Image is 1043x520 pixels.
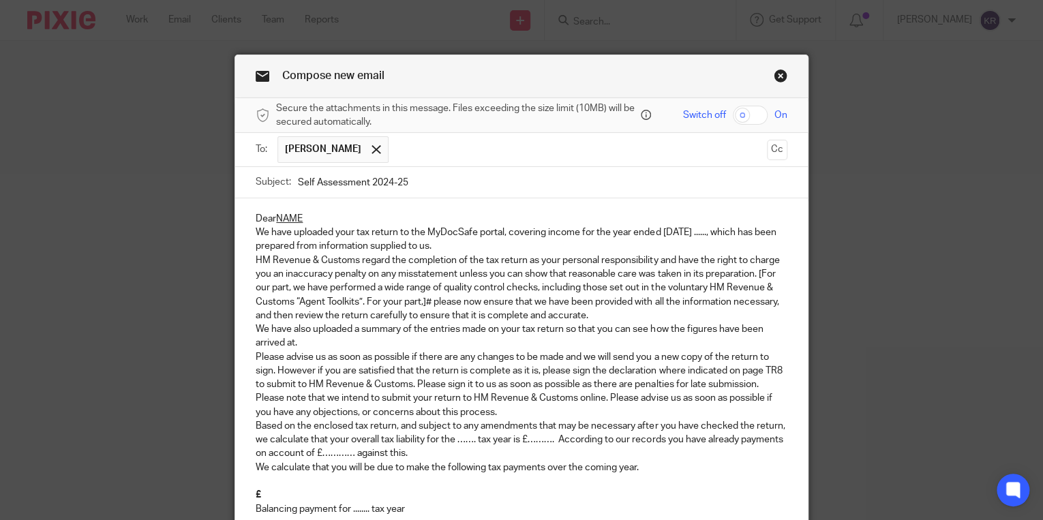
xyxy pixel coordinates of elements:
[256,226,787,254] p: We have uploaded your tax return to the MyDocSafe portal, covering income for the year ended [DAT...
[256,391,787,419] p: Please note that we intend to submit your return to HM Revenue & Customs online. Please advise us...
[767,140,787,160] button: Cc
[774,69,787,87] a: Close this dialog window
[256,254,787,322] p: HM Revenue & Customs regard the completion of the tax return as your personal responsibility and ...
[774,108,787,122] span: On
[683,108,726,122] span: Switch off
[256,322,787,350] p: We have also uploaded a summary of the entries made on your tax return so that you can see how th...
[276,102,637,129] span: Secure the attachments in this message. Files exceeding the size limit (10MB) will be secured aut...
[256,350,787,392] p: Please advise us as soon as possible if there are any changes to be made and we will send you a n...
[256,142,271,156] label: To:
[276,214,303,224] u: NAME
[256,502,787,516] p: Balancing payment for ........ tax year
[256,461,787,474] p: We calculate that you will be due to make the following tax payments over the coming year.
[256,419,787,461] p: Based on the enclosed tax return, and subject to any amendments that may be necessary after you h...
[256,175,291,189] label: Subject:
[282,70,384,81] span: Compose new email
[285,142,361,156] span: [PERSON_NAME]
[256,490,261,500] strong: £
[256,212,787,226] p: Dear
